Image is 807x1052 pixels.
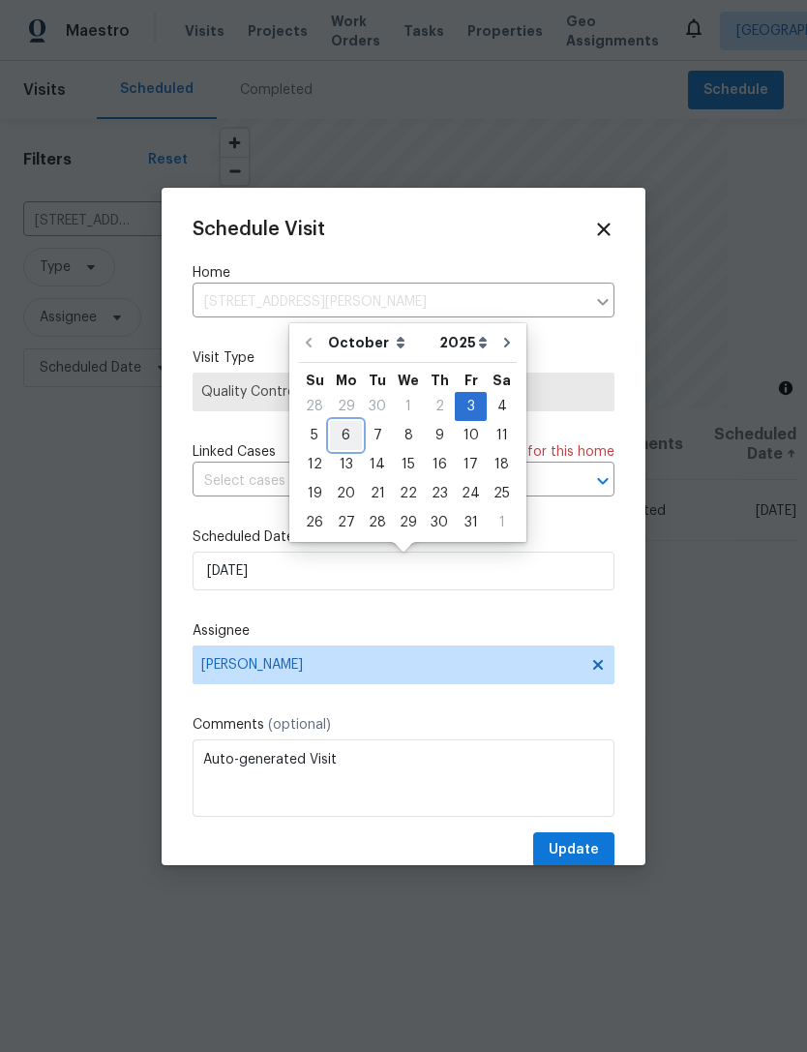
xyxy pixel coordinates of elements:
[424,392,455,421] div: Thu Oct 02 2025
[434,328,493,357] select: Year
[424,451,455,478] div: 16
[362,392,393,421] div: Tue Sep 30 2025
[306,374,324,387] abbr: Sunday
[487,479,517,508] div: Sat Oct 25 2025
[362,393,393,420] div: 30
[393,479,424,508] div: Wed Oct 22 2025
[193,739,614,817] textarea: Auto-generated Visit
[193,466,560,496] input: Select cases
[299,393,330,420] div: 28
[294,323,323,362] button: Go to previous month
[455,451,487,478] div: 17
[549,838,599,862] span: Update
[493,323,522,362] button: Go to next month
[455,480,487,507] div: 24
[330,392,362,421] div: Mon Sep 29 2025
[455,392,487,421] div: Fri Oct 03 2025
[393,509,424,536] div: 29
[424,421,455,450] div: Thu Oct 09 2025
[362,451,393,478] div: 14
[193,263,614,283] label: Home
[330,393,362,420] div: 29
[330,422,362,449] div: 6
[487,480,517,507] div: 25
[398,374,419,387] abbr: Wednesday
[369,374,386,387] abbr: Tuesday
[424,422,455,449] div: 9
[193,348,614,368] label: Visit Type
[589,467,616,495] button: Open
[393,480,424,507] div: 22
[424,393,455,420] div: 2
[487,421,517,450] div: Sat Oct 11 2025
[330,451,362,478] div: 13
[393,422,424,449] div: 8
[323,328,434,357] select: Month
[393,508,424,537] div: Wed Oct 29 2025
[487,392,517,421] div: Sat Oct 04 2025
[362,480,393,507] div: 21
[330,480,362,507] div: 20
[455,509,487,536] div: 31
[330,479,362,508] div: Mon Oct 20 2025
[299,451,330,478] div: 12
[299,392,330,421] div: Sun Sep 28 2025
[268,718,331,732] span: (optional)
[424,450,455,479] div: Thu Oct 16 2025
[393,393,424,420] div: 1
[487,393,517,420] div: 4
[393,392,424,421] div: Wed Oct 01 2025
[193,715,614,735] label: Comments
[455,508,487,537] div: Fri Oct 31 2025
[193,287,585,317] input: Enter in an address
[193,442,276,462] span: Linked Cases
[362,479,393,508] div: Tue Oct 21 2025
[362,422,393,449] div: 7
[362,509,393,536] div: 28
[193,621,614,641] label: Assignee
[487,451,517,478] div: 18
[455,422,487,449] div: 10
[424,479,455,508] div: Thu Oct 23 2025
[193,527,614,547] label: Scheduled Date
[330,421,362,450] div: Mon Oct 06 2025
[493,374,511,387] abbr: Saturday
[424,480,455,507] div: 23
[424,509,455,536] div: 30
[393,421,424,450] div: Wed Oct 08 2025
[393,450,424,479] div: Wed Oct 15 2025
[330,450,362,479] div: Mon Oct 13 2025
[201,657,581,673] span: [PERSON_NAME]
[330,509,362,536] div: 27
[424,508,455,537] div: Thu Oct 30 2025
[362,508,393,537] div: Tue Oct 28 2025
[455,393,487,420] div: 3
[533,832,614,868] button: Update
[299,421,330,450] div: Sun Oct 05 2025
[455,421,487,450] div: Fri Oct 10 2025
[362,421,393,450] div: Tue Oct 07 2025
[487,422,517,449] div: 11
[299,422,330,449] div: 5
[299,509,330,536] div: 26
[455,450,487,479] div: Fri Oct 17 2025
[455,479,487,508] div: Fri Oct 24 2025
[299,479,330,508] div: Sun Oct 19 2025
[193,220,325,239] span: Schedule Visit
[336,374,357,387] abbr: Monday
[299,480,330,507] div: 19
[464,374,478,387] abbr: Friday
[393,451,424,478] div: 15
[299,508,330,537] div: Sun Oct 26 2025
[431,374,449,387] abbr: Thursday
[487,508,517,537] div: Sat Nov 01 2025
[593,219,614,240] span: Close
[487,450,517,479] div: Sat Oct 18 2025
[362,450,393,479] div: Tue Oct 14 2025
[487,509,517,536] div: 1
[201,382,606,402] span: Quality Control
[330,508,362,537] div: Mon Oct 27 2025
[193,552,614,590] input: M/D/YYYY
[299,450,330,479] div: Sun Oct 12 2025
